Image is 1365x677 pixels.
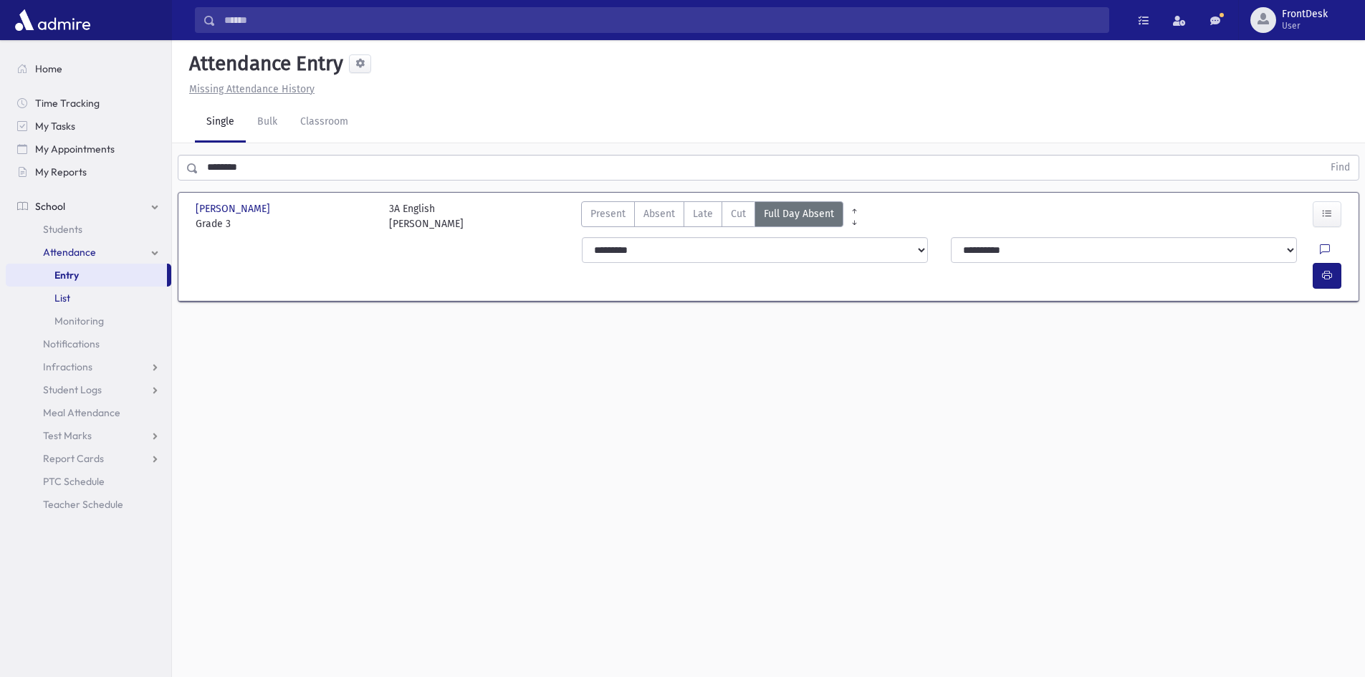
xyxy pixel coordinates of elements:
[196,201,273,216] span: [PERSON_NAME]
[6,195,171,218] a: School
[389,201,464,231] div: 3A English [PERSON_NAME]
[6,218,171,241] a: Students
[6,264,167,287] a: Entry
[764,206,834,221] span: Full Day Absent
[246,102,289,143] a: Bulk
[6,309,171,332] a: Monitoring
[43,337,100,350] span: Notifications
[35,165,87,178] span: My Reports
[43,498,123,511] span: Teacher Schedule
[35,97,100,110] span: Time Tracking
[196,216,375,231] span: Grade 3
[6,92,171,115] a: Time Tracking
[43,246,96,259] span: Attendance
[643,206,675,221] span: Absent
[43,452,104,465] span: Report Cards
[6,115,171,138] a: My Tasks
[6,493,171,516] a: Teacher Schedule
[183,52,343,76] h5: Attendance Entry
[1282,20,1328,32] span: User
[731,206,746,221] span: Cut
[35,143,115,155] span: My Appointments
[6,160,171,183] a: My Reports
[581,201,843,231] div: AttTypes
[6,57,171,80] a: Home
[54,292,70,304] span: List
[43,406,120,419] span: Meal Attendance
[54,315,104,327] span: Monitoring
[6,241,171,264] a: Attendance
[6,138,171,160] a: My Appointments
[1322,155,1359,180] button: Find
[189,83,315,95] u: Missing Attendance History
[6,378,171,401] a: Student Logs
[6,470,171,493] a: PTC Schedule
[6,355,171,378] a: Infractions
[6,424,171,447] a: Test Marks
[183,83,315,95] a: Missing Attendance History
[54,269,79,282] span: Entry
[43,475,105,488] span: PTC Schedule
[289,102,360,143] a: Classroom
[6,332,171,355] a: Notifications
[1282,9,1328,20] span: FrontDesk
[43,360,92,373] span: Infractions
[6,447,171,470] a: Report Cards
[6,287,171,309] a: List
[43,429,92,442] span: Test Marks
[35,120,75,133] span: My Tasks
[216,7,1108,33] input: Search
[6,401,171,424] a: Meal Attendance
[590,206,626,221] span: Present
[43,223,82,236] span: Students
[35,200,65,213] span: School
[195,102,246,143] a: Single
[11,6,94,34] img: AdmirePro
[43,383,102,396] span: Student Logs
[693,206,713,221] span: Late
[35,62,62,75] span: Home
